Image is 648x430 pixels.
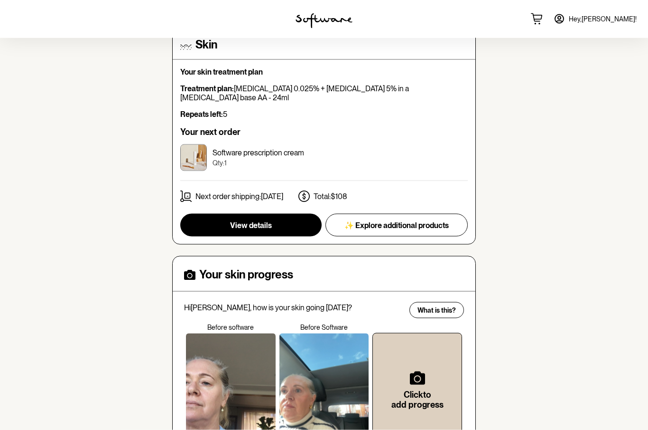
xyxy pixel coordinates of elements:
[180,84,468,102] p: [MEDICAL_DATA] 0.025% + [MEDICAL_DATA] 5% in a [MEDICAL_DATA] base AA - 24ml
[180,127,468,137] h6: Your next order
[230,221,272,230] span: View details
[548,8,642,30] a: Hey,[PERSON_NAME]!
[184,303,403,312] p: Hi [PERSON_NAME] , how is your skin going [DATE]?
[180,84,234,93] strong: Treatment plan:
[180,67,468,76] p: Your skin treatment plan
[195,38,217,52] h4: Skin
[180,144,207,171] img: ckrjxa58r00013h5xwe9s3e5z.jpg
[180,214,322,237] button: View details
[417,306,456,315] span: What is this?
[213,159,304,167] p: Qty: 1
[199,268,293,282] h4: Your skin progress
[278,324,371,332] p: Before Software
[409,302,464,318] button: What is this?
[325,214,468,237] button: ✨ Explore additional products
[195,192,283,201] p: Next order shipping: [DATE]
[344,221,449,230] span: ✨ Explore additional products
[569,15,637,23] span: Hey, [PERSON_NAME] !
[388,390,446,410] h6: Click to add progress
[314,192,347,201] p: Total: $108
[180,110,223,119] strong: Repeats left:
[180,110,468,119] p: 5
[184,324,278,332] p: Before software
[213,148,304,157] p: Software prescription cream
[296,13,352,29] img: software logo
